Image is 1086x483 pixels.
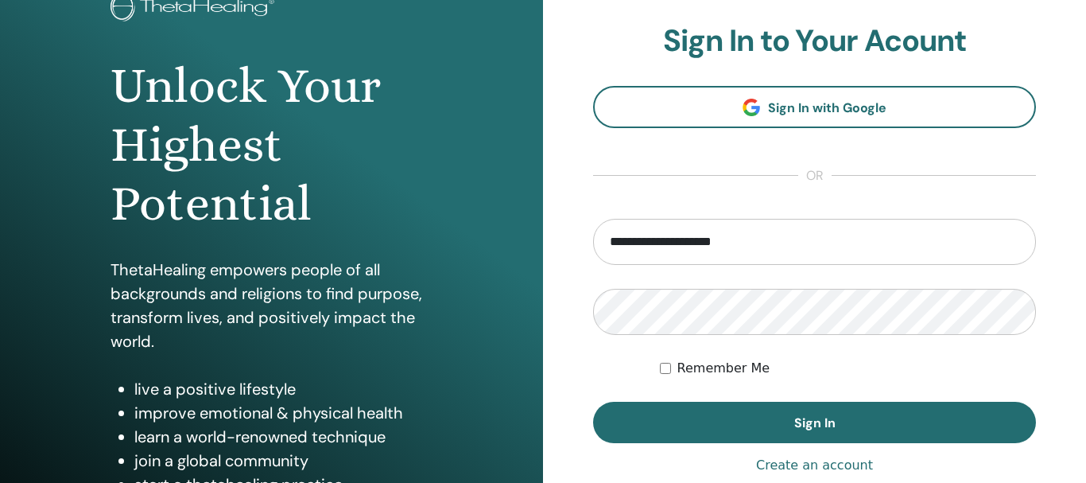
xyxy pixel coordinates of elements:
label: Remember Me [677,359,770,378]
li: join a global community [134,449,432,473]
li: learn a world-renowned technique [134,425,432,449]
p: ThetaHealing empowers people of all backgrounds and religions to find purpose, transform lives, a... [111,258,432,353]
li: improve emotional & physical health [134,401,432,425]
h1: Unlock Your Highest Potential [111,56,432,234]
li: live a positive lifestyle [134,377,432,401]
a: Sign In with Google [593,86,1036,128]
a: Create an account [756,456,873,475]
div: Keep me authenticated indefinitely or until I manually logout [660,359,1036,378]
span: or [798,166,832,185]
button: Sign In [593,402,1036,443]
h2: Sign In to Your Acount [593,23,1036,60]
span: Sign In [794,415,836,431]
span: Sign In with Google [768,99,886,116]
